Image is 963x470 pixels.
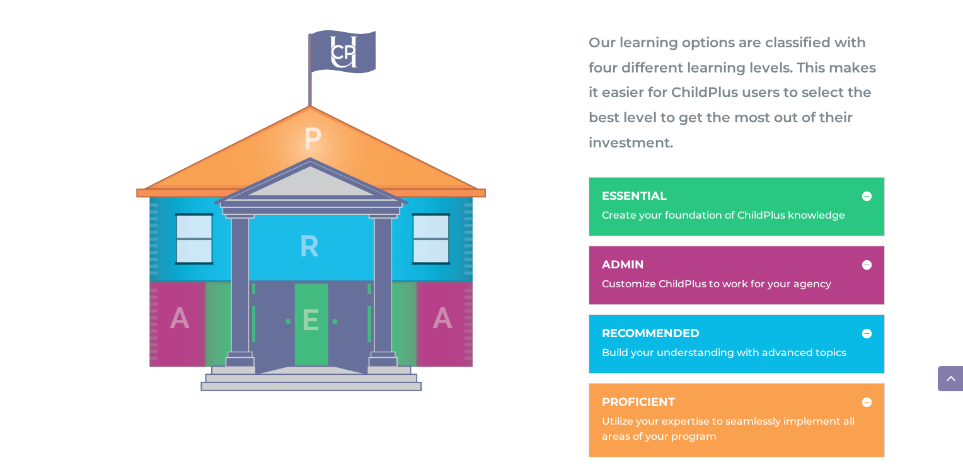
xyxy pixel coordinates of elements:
p: Our learning options are classified with four different learning levels. This makes it easier for... [589,30,885,155]
div: Create your foundation of ChildPlus knowledge [602,195,872,223]
h5: RECOMMENDED [602,328,872,339]
div: Customize ChildPlus to work for your agency [602,264,872,292]
div: Utilize your expertise to seamlessly implement all areas of your program [602,401,872,444]
div: Build your understanding with advanced topics [602,333,872,360]
h5: ADMIN [602,259,872,270]
h5: PROFICIENT [602,396,872,408]
h5: ESSENTIAL [602,190,872,202]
